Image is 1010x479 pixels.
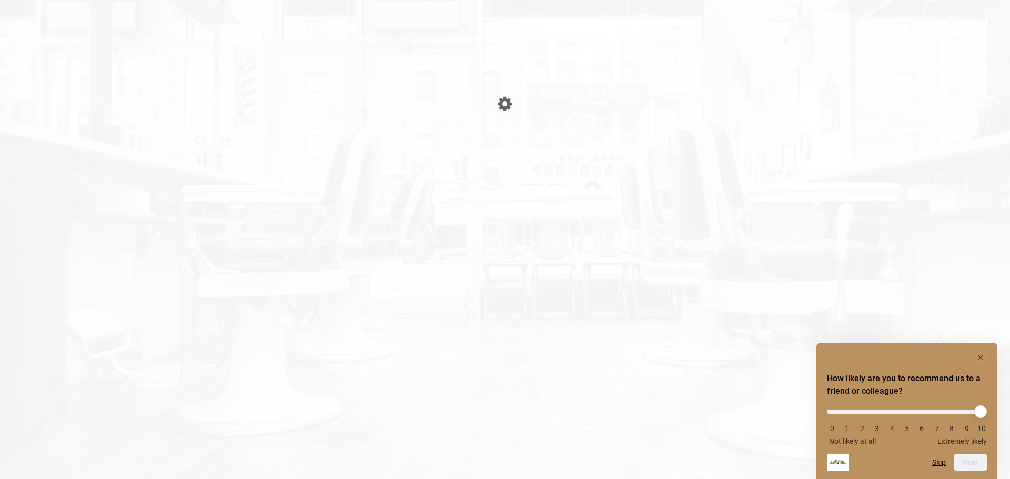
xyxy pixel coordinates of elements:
div: How likely are you to recommend us to a friend or colleague? Select an option from 0 to 10, with ... [827,351,987,471]
li: 1 [842,424,852,433]
button: Next question [954,454,987,471]
li: 2 [857,424,867,433]
span: Not likely at all [829,437,876,445]
li: 8 [946,424,957,433]
li: 0 [827,424,837,433]
button: Hide survey [974,351,987,364]
li: 7 [932,424,942,433]
li: 9 [962,424,972,433]
li: 10 [976,424,987,433]
li: 6 [916,424,927,433]
li: 4 [887,424,897,433]
li: 5 [902,424,912,433]
div: How likely are you to recommend us to a friend or colleague? Select an option from 0 to 10, with ... [827,402,987,445]
button: Skip [932,458,946,466]
h2: How likely are you to recommend us to a friend or colleague? Select an option from 0 to 10, with ... [827,372,987,398]
span: Extremely likely [937,437,987,445]
li: 3 [872,424,882,433]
